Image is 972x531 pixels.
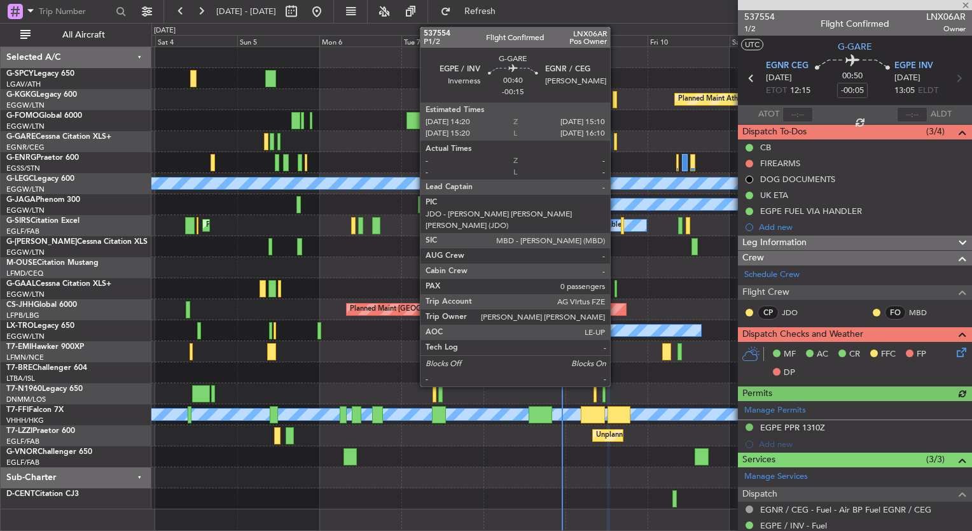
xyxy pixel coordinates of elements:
span: EGNR CEG [766,60,809,73]
div: Planned Maint [GEOGRAPHIC_DATA] ([GEOGRAPHIC_DATA]) [206,216,406,235]
span: 12:15 [790,85,810,97]
span: Flight Crew [742,285,789,300]
span: ATOT [758,108,779,121]
span: Refresh [454,7,507,16]
span: G-FOMO [6,112,39,120]
a: JDO [782,307,810,318]
a: EGGW/LTN [6,332,45,341]
span: ETOT [766,85,787,97]
a: Schedule Crew [744,269,800,281]
span: D-CENT [6,490,35,498]
span: Dispatch [742,487,777,502]
a: VHHH/HKG [6,416,44,425]
div: FO [885,306,906,320]
a: EGSS/STN [6,164,40,173]
a: EGGW/LTN [6,185,45,194]
span: G-ENRG [6,154,36,162]
a: G-VNORChallenger 650 [6,448,92,456]
span: EGPE INV [894,60,933,73]
div: Add new [759,222,966,232]
span: ALDT [931,108,952,121]
a: LGAV/ATH [6,80,41,89]
span: Dispatch Checks and Weather [742,327,863,342]
span: Leg Information [742,236,807,250]
span: G-SIRS [6,217,31,225]
a: EGLF/FAB [6,437,39,446]
button: Refresh [434,1,511,22]
span: T7-N1960 [6,385,42,393]
div: A/C Unavailable [462,321,515,340]
a: G-LEGCLegacy 600 [6,175,74,183]
a: DNMM/LOS [6,395,46,404]
span: All Aircraft [33,31,134,39]
span: LX-TRO [6,322,34,330]
span: 537554 [744,10,775,24]
div: No Crew [548,195,578,214]
span: CS-JHH [6,301,34,309]
span: G-KGKG [6,91,36,99]
span: DP [784,367,795,379]
div: Planned Maint [GEOGRAPHIC_DATA] ([GEOGRAPHIC_DATA]) [514,195,714,214]
a: G-SPCYLegacy 650 [6,70,74,78]
a: M-OUSECitation Mustang [6,259,99,267]
div: Planned Maint Athens ([PERSON_NAME] Intl) [678,90,824,109]
a: CS-JHHGlobal 6000 [6,301,77,309]
span: [DATE] [766,72,792,85]
input: Trip Number [39,2,112,21]
div: [DATE] [154,25,176,36]
a: T7-EMIHawker 900XP [6,343,84,351]
div: Mon 6 [319,35,401,46]
span: AC [817,348,828,361]
span: Services [742,453,775,467]
span: G-VNOR [6,448,38,456]
div: Unplanned Maint [GEOGRAPHIC_DATA] ([GEOGRAPHIC_DATA]) [596,426,805,445]
button: UTC [741,39,763,50]
span: LNX06AR [926,10,966,24]
span: G-[PERSON_NAME] [6,238,77,246]
span: 00:50 [842,70,863,83]
span: G-GARE [6,133,36,141]
div: Sun 5 [237,35,319,46]
span: CR [849,348,860,361]
a: LTBA/ISL [6,374,35,383]
span: FFC [881,348,896,361]
div: Sat 11 [730,35,812,46]
div: Unplanned Maint [GEOGRAPHIC_DATA] (Ataturk) [527,90,688,109]
a: MBD [909,307,938,318]
a: EGLF/FAB [6,458,39,467]
a: G-GAALCessna Citation XLS+ [6,280,111,288]
span: 13:05 [894,85,915,97]
a: G-[PERSON_NAME]Cessna Citation XLS [6,238,148,246]
span: G-GARE [838,40,872,53]
a: LFMN/NCE [6,353,44,362]
a: D-CENTCitation CJ3 [6,490,79,498]
a: EGPE / INV - Fuel [760,520,827,531]
div: CB [760,142,771,153]
div: Thu 9 [566,35,648,46]
div: Fri 10 [648,35,730,46]
a: T7-LZZIPraetor 600 [6,427,75,435]
span: [DATE] [894,72,920,85]
a: G-FOMOGlobal 6000 [6,112,82,120]
span: T7-EMI [6,343,31,351]
div: Tue 7 [401,35,483,46]
div: Wed 8 [483,35,566,46]
a: G-KGKGLegacy 600 [6,91,77,99]
div: Flight Confirmed [821,17,889,31]
a: EGLF/FAB [6,227,39,236]
a: EGNR/CEG [6,143,45,152]
div: A/C Unavailable [569,216,621,235]
div: Planned Maint [GEOGRAPHIC_DATA] ([GEOGRAPHIC_DATA]) [510,237,711,256]
span: [DATE] - [DATE] [216,6,276,17]
a: T7-BREChallenger 604 [6,364,87,372]
span: G-LEGC [6,175,34,183]
a: G-JAGAPhenom 300 [6,196,80,204]
a: G-GARECessna Citation XLS+ [6,133,111,141]
span: 1/2 [744,24,775,34]
span: G-JAGA [6,196,36,204]
a: G-SIRSCitation Excel [6,217,80,225]
a: LX-TROLegacy 650 [6,322,74,330]
span: G-GAAL [6,280,36,288]
div: UK ETA [760,190,788,201]
span: G-SPCY [6,70,34,78]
